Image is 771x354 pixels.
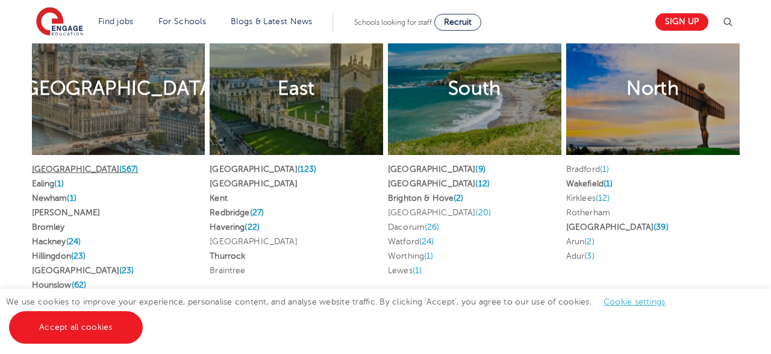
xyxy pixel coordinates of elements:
span: (26) [425,223,440,232]
a: Blogs & Latest News [231,17,313,26]
span: (39) [654,223,669,232]
li: Arun [566,235,740,249]
a: Hounslow(62) [32,280,87,289]
span: (1) [424,251,433,261]
span: (2) [584,237,594,246]
li: Worthing [388,249,561,264]
span: (23) [71,251,86,261]
span: (3) [584,251,594,261]
span: (23) [119,266,134,275]
img: Engage Education [36,7,83,37]
a: [GEOGRAPHIC_DATA] [210,179,297,188]
span: (9) [475,165,485,174]
li: [GEOGRAPHIC_DATA] [210,235,383,249]
span: (1) [54,179,63,188]
a: [GEOGRAPHIC_DATA](123) [210,165,316,174]
li: Bradford [566,162,740,177]
a: Redbridge(27) [210,208,264,217]
h2: South [448,76,501,101]
a: Wakefield(1) [566,179,613,188]
a: [GEOGRAPHIC_DATA](9) [388,165,485,174]
span: (12) [475,179,490,188]
span: (20) [475,208,491,217]
a: [PERSON_NAME] [32,208,101,217]
span: (27) [250,208,264,217]
li: [GEOGRAPHIC_DATA] [388,206,561,220]
span: (62) [72,280,87,289]
a: For Schools [158,17,206,26]
li: Watford [388,235,561,249]
a: Thurrock [210,251,245,261]
a: [GEOGRAPHIC_DATA](23) [32,266,134,275]
a: Recruit [434,14,481,31]
span: (24) [66,237,81,246]
li: Rotherham [566,206,740,220]
span: (1) [413,266,422,275]
a: Bromley [32,223,65,232]
a: Sign up [655,13,708,31]
span: (2) [454,194,463,203]
span: We use cookies to improve your experience, personalise content, and analyse website traffic. By c... [6,297,678,332]
a: Cookie settings [604,297,666,306]
a: Accept all cookies [9,311,143,344]
a: Hackney(24) [32,237,81,246]
a: Kent [210,194,228,203]
span: (12) [596,194,610,203]
a: [GEOGRAPHIC_DATA](567) [32,165,139,174]
li: Kirklees [566,191,740,206]
li: Braintree [210,264,383,278]
h2: [GEOGRAPHIC_DATA] [19,76,217,101]
span: (22) [245,223,260,232]
span: (24) [419,237,434,246]
a: Find jobs [98,17,134,26]
span: (1) [604,179,613,188]
h2: North [626,76,679,101]
a: Havering(22) [210,223,260,232]
li: Lewes [388,264,561,278]
a: Hillingdon(23) [32,251,86,261]
span: Schools looking for staff [354,18,432,27]
a: [GEOGRAPHIC_DATA](39) [566,223,669,232]
li: Adur [566,249,740,264]
span: (123) [298,165,317,174]
h2: East [278,76,314,101]
a: Brighton & Hove(2) [388,194,464,203]
span: (1) [67,194,76,203]
a: Newham(1) [32,194,76,203]
span: Recruit [444,17,472,27]
li: Dacorum [388,220,561,235]
span: (1) [600,165,609,174]
span: (567) [119,165,139,174]
a: Ealing(1) [32,179,64,188]
a: [GEOGRAPHIC_DATA](12) [388,179,490,188]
